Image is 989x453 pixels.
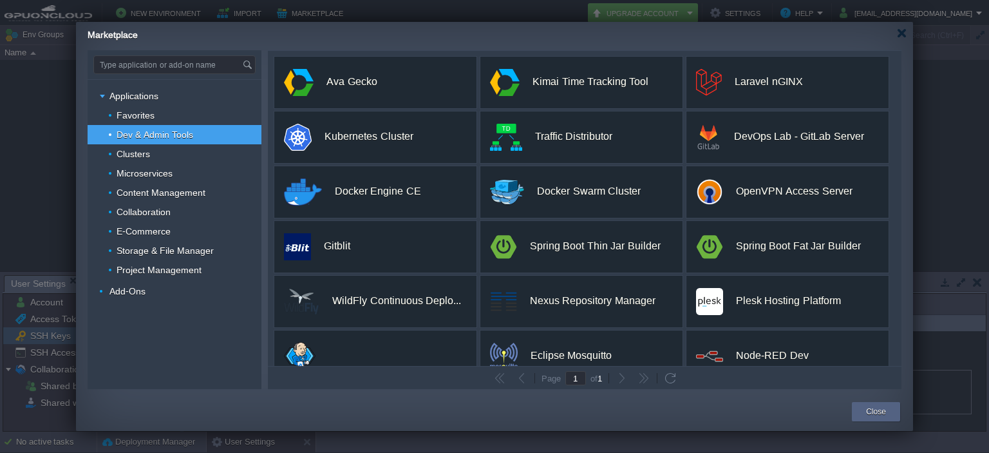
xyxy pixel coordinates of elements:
div: Docker Engine CE [335,178,421,205]
img: docker-engine-logo-2.png [284,178,322,206]
div: Nexus Repository Manager [530,287,655,314]
img: node-red-logo.png [696,343,723,370]
img: logo.png [696,178,723,206]
a: E-Commerce [115,226,173,237]
div: of [586,373,607,383]
div: Ava Gecko [326,68,377,95]
a: Add-Ons [108,285,147,297]
div: DevOps Lab - GitLab Server [734,123,864,150]
div: OpenVPN Access Server [736,178,852,205]
a: Project Management [115,264,203,276]
a: Collaboration [115,206,173,218]
img: mosquitto-logo.png [490,343,518,370]
a: Applications [108,90,160,102]
div: Spring Boot Thin Jar Builder [530,233,661,260]
img: plesk.png [696,288,723,315]
img: logomark.min.svg [696,69,722,96]
img: spring-boot-logo.png [696,233,723,260]
div: Kimai Time Tracking Tool [532,68,648,95]
img: jenkins-jelastic.png [284,342,316,369]
span: 1 [598,374,602,383]
a: Content Management [115,187,207,198]
img: gitlab-logo.png [696,124,721,151]
img: spring-boot-logo.png [490,233,517,260]
div: Docker Swarm Cluster [537,178,641,205]
div: Gitblit [324,233,350,260]
img: Nexus.png [490,288,517,315]
div: Eclipse Mosquitto [531,342,612,369]
img: docker-swarm-logo-89x70.png [490,178,524,206]
div: Plesk Hosting Platform [736,287,841,314]
div: Spring Boot Fat Jar Builder [736,233,861,260]
img: app.svg [490,69,520,96]
span: Marketplace [88,30,138,40]
div: Laravel nGINX [735,68,802,95]
div: Page [537,374,565,383]
a: Clusters [115,148,152,160]
div: Kubernetes Cluster [325,123,413,150]
a: Dev & Admin Tools [115,129,195,140]
a: Storage & File Manager [115,245,216,256]
img: k8s-logo.png [284,124,312,151]
a: Favorites [115,110,156,121]
div: Traffic Distributor [535,123,612,150]
div: Node-RED Dev [736,342,809,369]
img: app.svg [284,69,314,96]
a: Microservices [115,168,174,179]
img: public.php [490,124,522,151]
button: Close [866,405,886,418]
div: WildFly Continuous Deployment [332,287,461,314]
img: public.php [284,233,311,260]
img: wildfly-logo-70px.png [284,288,319,315]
